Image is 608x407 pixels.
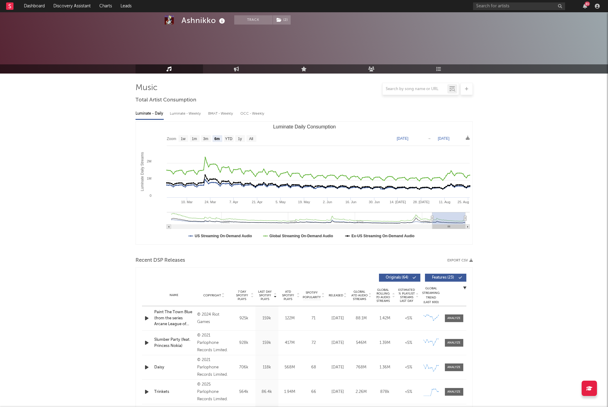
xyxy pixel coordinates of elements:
[303,340,324,346] div: 72
[229,200,238,204] text: 7. Apr
[234,340,254,346] div: 928k
[273,15,291,25] button: (2)
[257,340,277,346] div: 159k
[457,200,469,204] text: 25. Aug
[280,340,300,346] div: 417M
[327,315,348,321] div: [DATE]
[280,290,296,301] span: ATD Spotify Plays
[389,200,406,204] text: 14. [DATE]
[181,137,185,141] text: 1w
[351,364,372,371] div: 768M
[383,87,447,92] input: Search by song name or URL
[351,340,372,346] div: 546M
[303,389,324,395] div: 66
[398,340,419,346] div: <5%
[197,356,231,378] div: © 2021 Parlophone Records Limited.
[273,124,336,129] text: Luminate Daily Consumption
[298,200,310,204] text: 19. May
[280,389,300,395] div: 1.94M
[379,274,420,282] button: Originals(64)
[438,136,449,141] text: [DATE]
[149,194,151,197] text: 0
[303,364,324,371] div: 68
[257,364,277,371] div: 118k
[383,276,411,280] span: Originals ( 64 )
[269,234,333,238] text: Global Streaming On-Demand Audio
[154,293,194,298] div: Name
[225,137,232,141] text: YTD
[398,389,419,395] div: <5%
[257,389,277,395] div: 86.4k
[234,290,250,301] span: 7 Day Spotify Plays
[398,288,415,303] span: Estimated % Playlist Streams Last Day
[375,340,395,346] div: 1.39M
[182,15,227,25] div: Ashnikko
[136,257,185,264] span: Recent DSP Releases
[585,2,590,6] div: 81
[369,200,380,204] text: 30. Jun
[329,294,343,297] span: Released
[429,276,457,280] span: Features ( 23 )
[214,137,220,141] text: 6m
[398,364,419,371] div: <5%
[147,177,151,180] text: 1M
[275,200,286,204] text: 5. May
[447,259,473,262] button: Export CSV
[197,381,231,403] div: © 2025 Parlophone Records Limited.
[136,122,473,244] svg: Luminate Daily Consumption
[181,200,193,204] text: 10. Mar
[234,364,254,371] div: 706k
[473,2,565,10] input: Search for artists
[351,234,415,238] text: Ex-US Streaming On-Demand Audio
[203,294,221,297] span: Copyright
[351,315,372,321] div: 88.1M
[413,200,429,204] text: 28. [DATE]
[375,389,395,395] div: 878k
[140,152,144,191] text: Luminate Daily Streams
[439,200,450,204] text: 11. Aug
[167,137,176,141] text: Zoom
[375,364,395,371] div: 1.36M
[249,137,253,141] text: All
[398,315,419,321] div: <5%
[154,389,194,395] a: Trinkets
[397,136,408,141] text: [DATE]
[154,309,194,327] a: Paint The Town Blue (from the series Arcane League of Legends)
[327,389,348,395] div: [DATE]
[303,291,321,300] span: Spotify Popularity
[234,15,273,25] button: Track
[147,159,151,163] text: 2M
[425,274,466,282] button: Features(23)
[252,200,262,204] text: 21. Apr
[192,137,197,141] text: 1m
[234,315,254,321] div: 925k
[375,288,392,303] span: Global Rolling 7D Audio Streams
[323,200,332,204] text: 2. Jun
[280,315,300,321] div: 122M
[197,332,231,354] div: © 2021 Parlophone Records Limited.
[170,108,202,119] div: Luminate - Weekly
[351,290,368,301] span: Global ATD Audio Streams
[234,389,254,395] div: 564k
[154,364,194,371] a: Daisy
[427,136,431,141] text: →
[327,364,348,371] div: [DATE]
[257,290,273,301] span: Last Day Spotify Plays
[240,108,265,119] div: OCC - Weekly
[208,108,234,119] div: BMAT - Weekly
[280,364,300,371] div: 568M
[136,108,164,119] div: Luminate - Daily
[327,340,348,346] div: [DATE]
[422,286,440,305] div: Global Streaming Trend (Last 60D)
[136,97,196,104] span: Total Artist Consumption
[197,311,231,326] div: © 2024 Riot Games
[257,315,277,321] div: 159k
[154,337,194,349] a: Slumber Party (feat. Princess Nokia)
[351,389,372,395] div: 2.26M
[375,315,395,321] div: 1.42M
[303,315,324,321] div: 71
